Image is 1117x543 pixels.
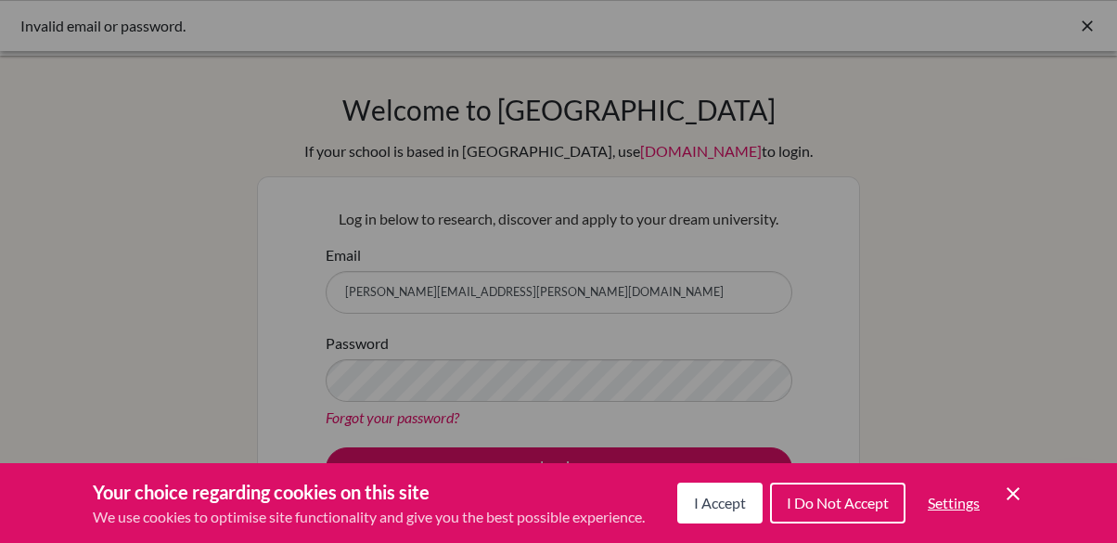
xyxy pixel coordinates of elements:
span: I Do Not Accept [787,494,889,511]
h3: Your choice regarding cookies on this site [93,478,645,506]
p: We use cookies to optimise site functionality and give you the best possible experience. [93,506,645,528]
button: Save and close [1002,483,1024,505]
button: I Accept [677,483,763,524]
span: Settings [928,494,980,511]
span: I Accept [694,494,746,511]
button: I Do Not Accept [770,483,905,524]
button: Settings [913,485,995,522]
